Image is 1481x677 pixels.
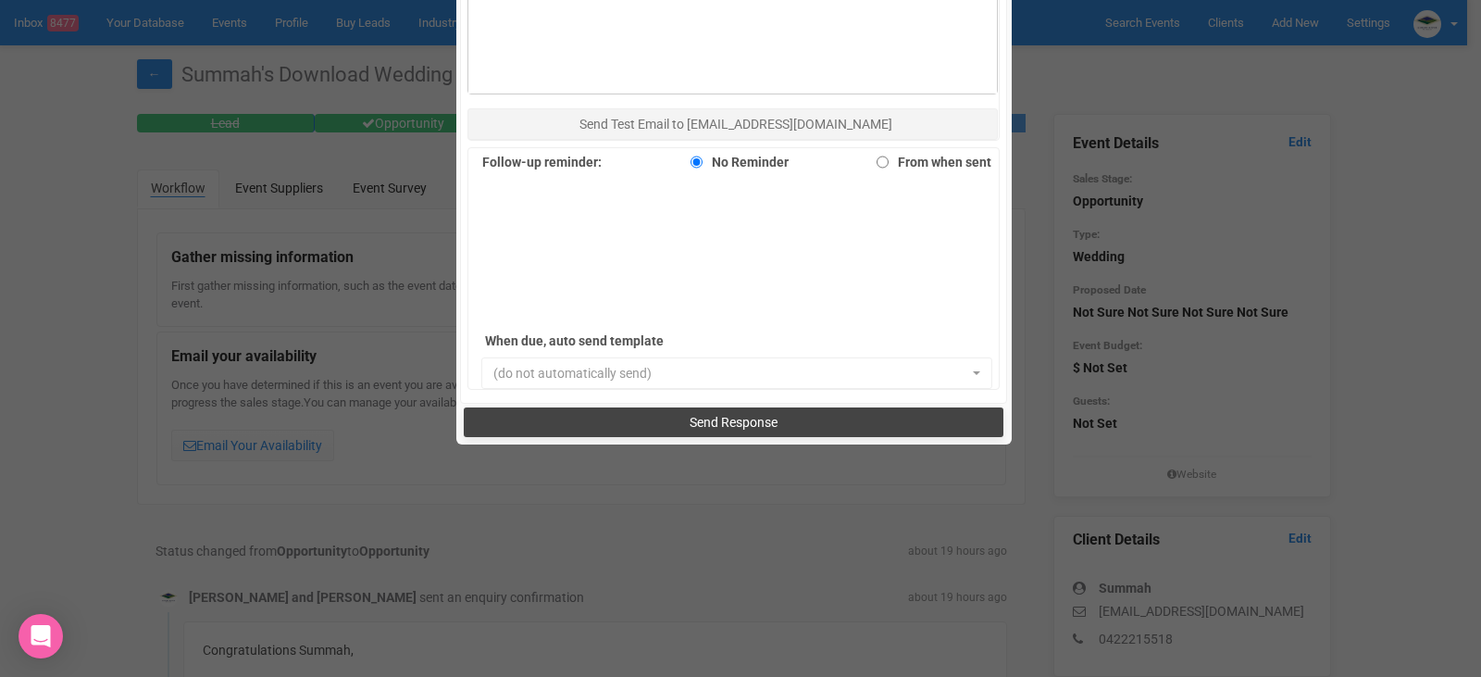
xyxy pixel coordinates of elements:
span: Send Test Email to [EMAIL_ADDRESS][DOMAIN_NAME] [579,117,892,132]
label: From when sent [867,149,991,175]
span: (do not automatically send) [493,364,969,382]
div: Open Intercom Messenger [19,614,63,658]
span: Send Response [690,415,778,430]
label: Follow-up reminder: [482,149,602,175]
label: When due, auto send template [485,328,744,354]
label: No Reminder [681,149,789,175]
